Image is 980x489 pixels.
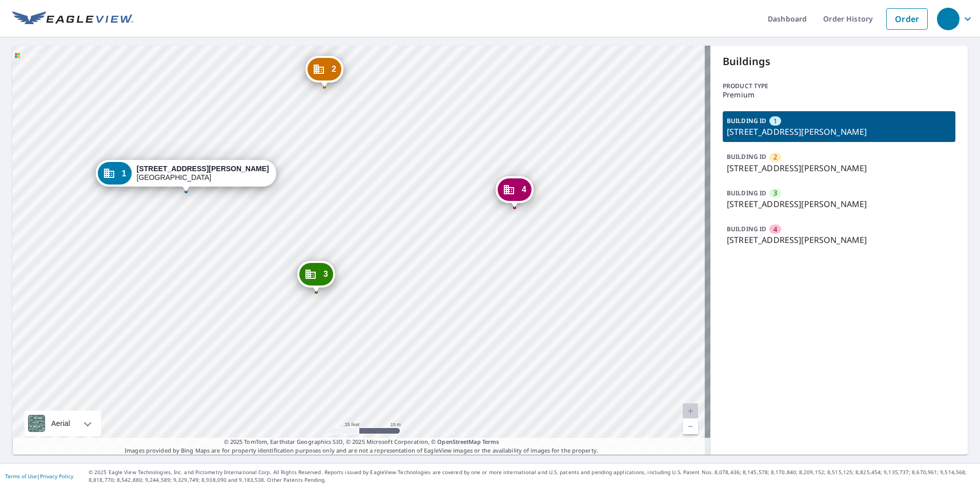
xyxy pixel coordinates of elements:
[297,261,335,293] div: Dropped pin, building 3, Commercial property, 1891 Carolina Towne Ct Mount Pleasant, SC 29464
[5,473,37,480] a: Terms of Use
[683,419,698,434] a: Current Level 20, Zoom Out
[723,54,955,69] p: Buildings
[121,170,126,177] span: 1
[727,189,766,197] p: BUILDING ID
[727,126,951,138] p: [STREET_ADDRESS][PERSON_NAME]
[727,225,766,233] p: BUILDING ID
[773,225,777,234] span: 4
[12,438,710,455] p: Images provided by Bing Maps are for property identification purposes only and are not a represen...
[522,186,526,193] span: 4
[332,65,336,73] span: 2
[723,81,955,91] p: Product type
[683,403,698,419] a: Current Level 20, Zoom In Disabled
[437,438,480,445] a: OpenStreetMap
[773,152,777,162] span: 2
[12,11,133,27] img: EV Logo
[40,473,73,480] a: Privacy Policy
[95,160,276,192] div: Dropped pin, building 1, Commercial property, 1881 Carolina Towne Ct Mount Pleasant, SC 29464
[323,270,328,278] span: 3
[773,116,777,126] span: 1
[137,165,269,182] div: [GEOGRAPHIC_DATA]
[482,438,499,445] a: Terms
[727,198,951,210] p: [STREET_ADDRESS][PERSON_NAME]
[773,188,777,198] span: 3
[727,116,766,125] p: BUILDING ID
[727,162,951,174] p: [STREET_ADDRESS][PERSON_NAME]
[137,165,269,173] strong: [STREET_ADDRESS][PERSON_NAME]
[886,8,928,30] a: Order
[5,473,73,479] p: |
[723,91,955,99] p: Premium
[305,56,343,88] div: Dropped pin, building 2, Commercial property, 1882 Carolina Towne Ct Mount Pleasant, SC 29464
[727,234,951,246] p: [STREET_ADDRESS][PERSON_NAME]
[727,152,766,161] p: BUILDING ID
[496,176,534,208] div: Dropped pin, building 4, Commercial property, 1903 Carolina Towne Ct Mount Pleasant, SC 29464
[224,438,499,446] span: © 2025 TomTom, Earthstar Geographics SIO, © 2025 Microsoft Corporation, ©
[25,411,101,436] div: Aerial
[89,468,975,484] p: © 2025 Eagle View Technologies, Inc. and Pictometry International Corp. All Rights Reserved. Repo...
[48,411,73,436] div: Aerial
